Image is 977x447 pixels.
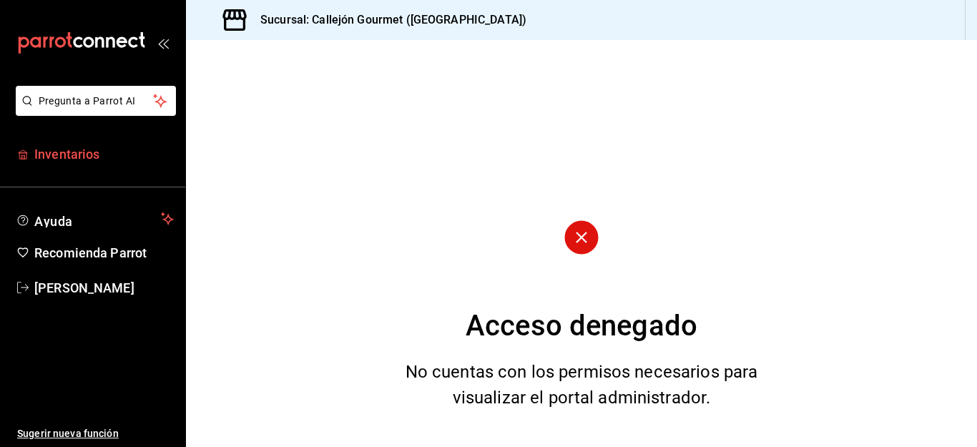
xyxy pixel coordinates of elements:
span: Ayuda [34,210,155,227]
span: Inventarios [34,144,174,164]
span: [PERSON_NAME] [34,278,174,298]
button: Pregunta a Parrot AI [16,86,176,116]
div: Acceso denegado [466,305,697,348]
span: Sugerir nueva función [17,426,174,441]
div: No cuentas con los permisos necesarios para visualizar el portal administrador. [388,359,776,411]
a: Pregunta a Parrot AI [10,104,176,119]
span: Pregunta a Parrot AI [39,94,154,109]
span: Recomienda Parrot [34,243,174,262]
button: open_drawer_menu [157,37,169,49]
h3: Sucursal: Callejón Gourmet ([GEOGRAPHIC_DATA]) [249,11,526,29]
